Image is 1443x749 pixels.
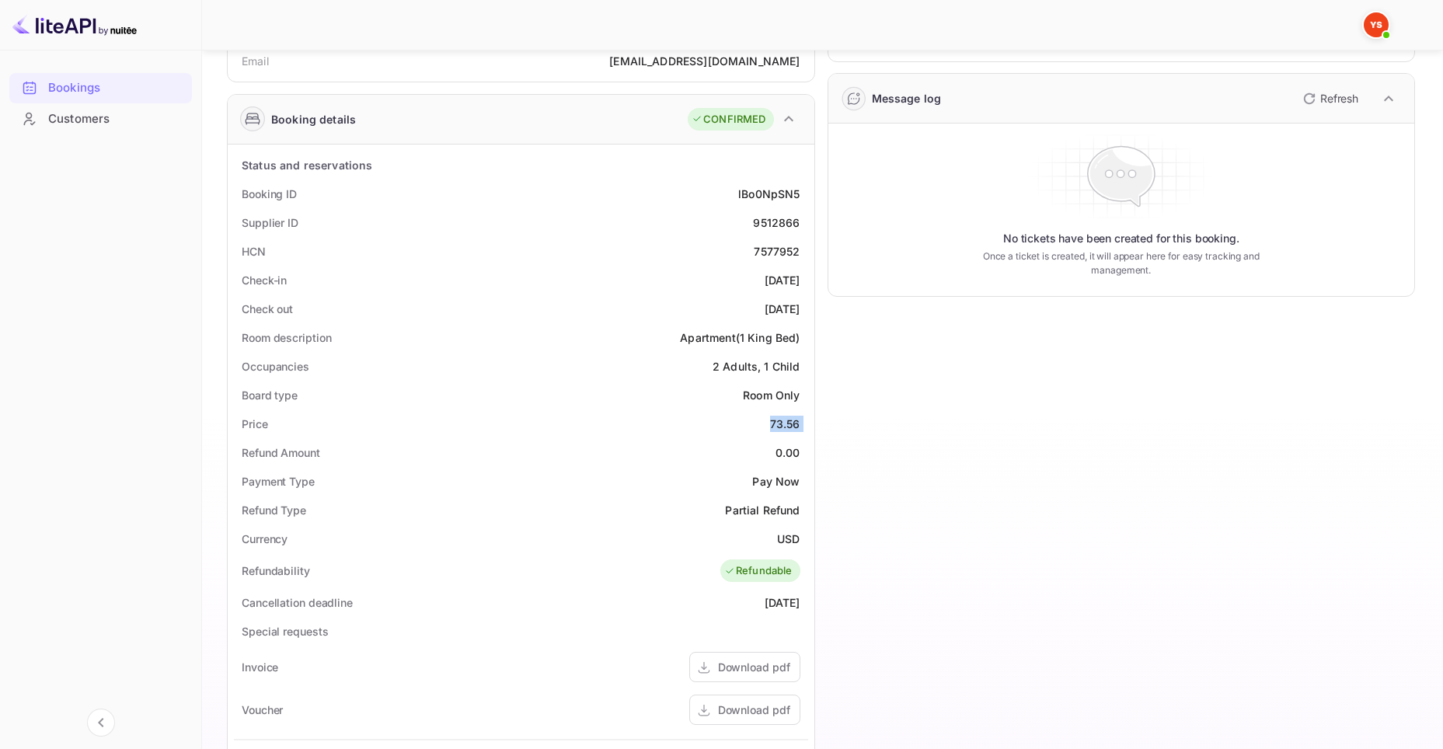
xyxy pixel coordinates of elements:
[872,90,942,106] div: Message log
[242,623,328,639] div: Special requests
[718,659,790,675] div: Download pdf
[9,104,192,134] div: Customers
[1003,231,1239,246] p: No tickets have been created for this booking.
[242,387,298,403] div: Board type
[242,473,315,489] div: Payment Type
[242,531,288,547] div: Currency
[770,416,800,432] div: 73.56
[725,502,800,518] div: Partial Refund
[242,416,268,432] div: Price
[743,387,800,403] div: Room Only
[242,358,309,374] div: Occupancies
[754,243,800,260] div: 7577952
[12,12,137,37] img: LiteAPI logo
[242,53,269,69] div: Email
[713,358,800,374] div: 2 Adults, 1 Child
[9,104,192,133] a: Customers
[738,186,800,202] div: lBo0NpSN5
[242,502,306,518] div: Refund Type
[242,444,320,461] div: Refund Amount
[765,594,800,611] div: [DATE]
[242,594,353,611] div: Cancellation deadline
[242,243,266,260] div: HCN
[242,329,331,346] div: Room description
[9,73,192,103] div: Bookings
[242,702,283,718] div: Voucher
[718,702,790,718] div: Download pdf
[752,473,800,489] div: Pay Now
[242,659,278,675] div: Invoice
[609,53,800,69] div: [EMAIL_ADDRESS][DOMAIN_NAME]
[765,301,800,317] div: [DATE]
[87,709,115,737] button: Collapse navigation
[48,110,184,128] div: Customers
[242,563,310,579] div: Refundability
[724,563,793,579] div: Refundable
[1320,90,1358,106] p: Refresh
[753,214,800,231] div: 9512866
[242,301,293,317] div: Check out
[242,186,297,202] div: Booking ID
[1364,12,1389,37] img: Yandex Support
[777,531,800,547] div: USD
[242,214,298,231] div: Supplier ID
[692,112,765,127] div: CONFIRMED
[242,157,372,173] div: Status and reservations
[776,444,800,461] div: 0.00
[242,272,287,288] div: Check-in
[9,73,192,102] a: Bookings
[964,249,1279,277] p: Once a ticket is created, it will appear here for easy tracking and management.
[1294,86,1365,111] button: Refresh
[765,272,800,288] div: [DATE]
[48,79,184,97] div: Bookings
[680,329,800,346] div: Apartment(1 King Bed)
[271,111,356,127] div: Booking details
